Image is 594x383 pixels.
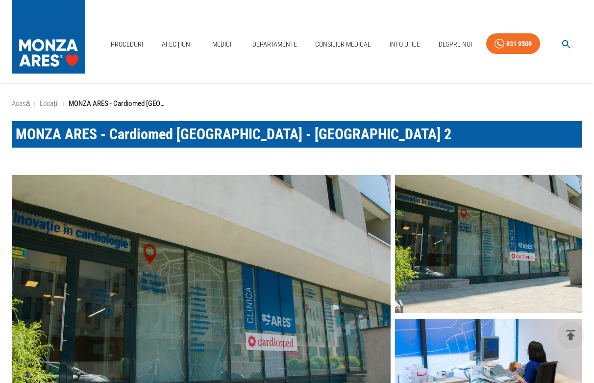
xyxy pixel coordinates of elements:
a: Proceduri [107,34,147,54]
li: › [63,98,65,109]
button: delete [557,322,584,349]
a: Locații [40,99,58,108]
a: Medici [206,34,238,54]
a: Info Utile [386,34,424,54]
img: Locatie Cardiomed Cluj Napoca din strada Galati nr 2 [395,175,582,313]
a: Despre Noi [435,34,476,54]
nav: breadcrumb [12,98,582,109]
p: MONZA ARES - Cardiomed [GEOGRAPHIC_DATA] - [GEOGRAPHIC_DATA] 2 [69,98,167,109]
a: 031 9300 [486,33,540,54]
a: Afecțiuni [158,34,196,54]
span: MONZA ARES - Cardiomed [GEOGRAPHIC_DATA] - [GEOGRAPHIC_DATA] 2 [16,126,451,143]
li: › [34,98,36,109]
a: Consilier Medical [311,34,375,54]
a: Departamente [248,34,301,54]
div: 031 9300 [506,38,532,50]
a: Acasă [12,99,30,108]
